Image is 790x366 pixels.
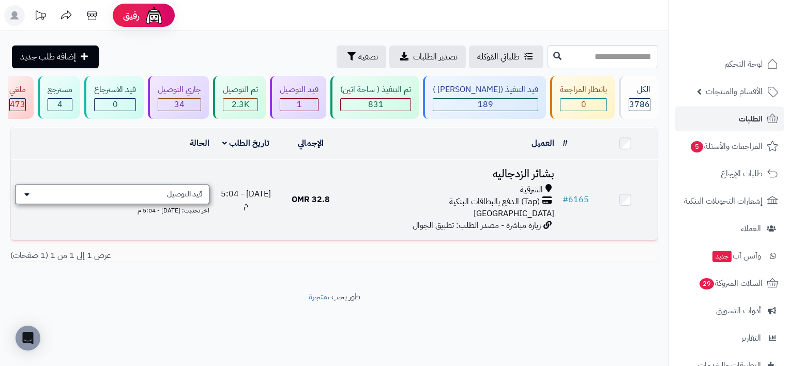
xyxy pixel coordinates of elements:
div: بانتظار المراجعة [560,84,607,96]
div: Open Intercom Messenger [16,326,40,350]
a: # [563,137,568,149]
span: (Tap) الدفع بالبطاقات البنكية [449,196,540,208]
a: تحديثات المنصة [27,5,53,28]
span: تصفية [358,51,378,63]
div: تم التوصيل [223,84,258,96]
a: مسترجع 4 [36,76,82,119]
div: قيد الاسترجاع [94,84,136,96]
a: إضافة طلب جديد [12,45,99,68]
span: الطلبات [739,112,763,126]
div: قيد التوصيل [280,84,318,96]
span: السلات المتروكة [698,276,763,291]
div: اخر تحديث: [DATE] - 5:04 م [15,204,209,215]
a: تصدير الطلبات [389,45,466,68]
div: 2254 [223,99,257,111]
a: متجرة [309,291,327,303]
a: تاريخ الطلب [222,137,269,149]
span: 189 [478,98,493,111]
a: بانتظار المراجعة 0 [548,76,617,119]
a: الكل3786 [617,76,660,119]
div: 831 [341,99,411,111]
h3: بشائر الزدجاليه [347,168,554,180]
a: السلات المتروكة29 [675,271,784,296]
div: 0 [95,99,135,111]
div: 34 [158,99,201,111]
span: [GEOGRAPHIC_DATA] [474,207,554,220]
span: 32.8 OMR [292,193,330,206]
span: طلباتي المُوكلة [477,51,520,63]
a: المراجعات والأسئلة5 [675,134,784,159]
div: 0 [560,99,606,111]
a: جاري التوصيل 34 [146,76,211,119]
div: 189 [433,99,538,111]
span: طلبات الإرجاع [721,166,763,181]
div: ملغي [9,84,26,96]
span: تصدير الطلبات [413,51,458,63]
a: الحالة [190,137,209,149]
a: طلباتي المُوكلة [469,45,543,68]
span: 4 [57,98,63,111]
span: 473 [10,98,25,111]
span: 5 [690,141,703,153]
a: لوحة التحكم [675,52,784,77]
a: العميل [531,137,554,149]
div: جاري التوصيل [158,84,201,96]
span: 2.3K [232,98,249,111]
span: الأقسام والمنتجات [706,84,763,99]
span: لوحة التحكم [724,57,763,71]
a: وآتس آبجديد [675,243,784,268]
img: ai-face.png [144,5,164,26]
button: تصفية [337,45,386,68]
a: قيد التنفيذ ([PERSON_NAME] ) 189 [421,76,548,119]
span: جديد [712,251,732,262]
div: الكل [629,84,650,96]
div: 1 [280,99,318,111]
a: إشعارات التحويلات البنكية [675,189,784,213]
a: تم التوصيل 2.3K [211,76,268,119]
a: قيد التوصيل 1 [268,76,328,119]
span: 29 [699,278,714,290]
div: مسترجع [48,84,72,96]
span: 0 [113,98,118,111]
span: التقارير [741,331,761,345]
a: قيد الاسترجاع 0 [82,76,146,119]
div: قيد التنفيذ ([PERSON_NAME] ) [433,84,538,96]
div: 473 [10,99,25,111]
a: الطلبات [675,106,784,131]
span: # [563,193,568,206]
span: 3786 [629,98,650,111]
a: طلبات الإرجاع [675,161,784,186]
a: #6165 [563,193,589,206]
span: إضافة طلب جديد [20,51,76,63]
a: الإجمالي [298,137,324,149]
span: إشعارات التحويلات البنكية [684,194,763,208]
span: 1 [297,98,302,111]
span: المراجعات والأسئلة [690,139,763,154]
span: زيارة مباشرة - مصدر الطلب: تطبيق الجوال [413,219,541,232]
span: وآتس آب [711,249,761,263]
a: تم التنفيذ ( ساحة اتين) 831 [328,76,421,119]
div: 4 [48,99,72,111]
span: قيد التوصيل [167,189,203,200]
a: العملاء [675,216,784,241]
span: رفيق [123,9,140,22]
span: 831 [368,98,384,111]
span: الشرقية [520,184,543,196]
span: [DATE] - 5:04 م [221,188,271,212]
span: 34 [174,98,185,111]
span: أدوات التسويق [716,303,761,318]
div: عرض 1 إلى 1 من 1 (1 صفحات) [3,250,335,262]
a: أدوات التسويق [675,298,784,323]
img: logo-2.png [720,8,780,29]
div: تم التنفيذ ( ساحة اتين) [340,84,411,96]
span: 0 [581,98,586,111]
a: التقارير [675,326,784,350]
span: العملاء [741,221,761,236]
